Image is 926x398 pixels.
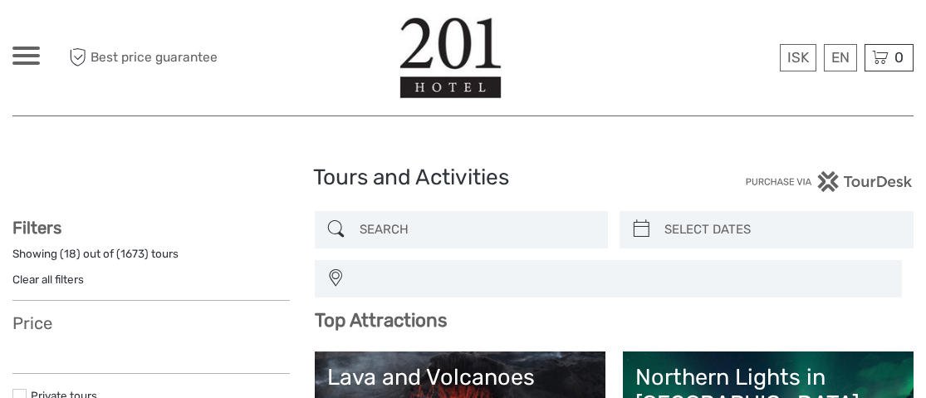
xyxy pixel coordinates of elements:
[315,309,447,332] b: Top Attractions
[12,273,84,286] a: Clear all filters
[12,218,61,238] strong: Filters
[65,44,238,71] span: Best price guarantee
[120,246,145,262] label: 1673
[64,246,76,262] label: 18
[787,49,809,66] span: ISK
[12,246,290,272] div: Showing ( ) out of ( ) tours
[327,364,593,391] div: Lava and Volcanoes
[892,49,906,66] span: 0
[12,313,290,333] h3: Price
[353,215,600,244] input: SEARCH
[824,44,857,71] div: EN
[658,215,905,244] input: SELECT DATES
[313,165,614,191] h1: Tours and Activities
[745,171,914,192] img: PurchaseViaTourDesk.png
[399,17,502,99] img: 1139-69e80d06-57d7-4973-b0b3-45c5474b2b75_logo_big.jpg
